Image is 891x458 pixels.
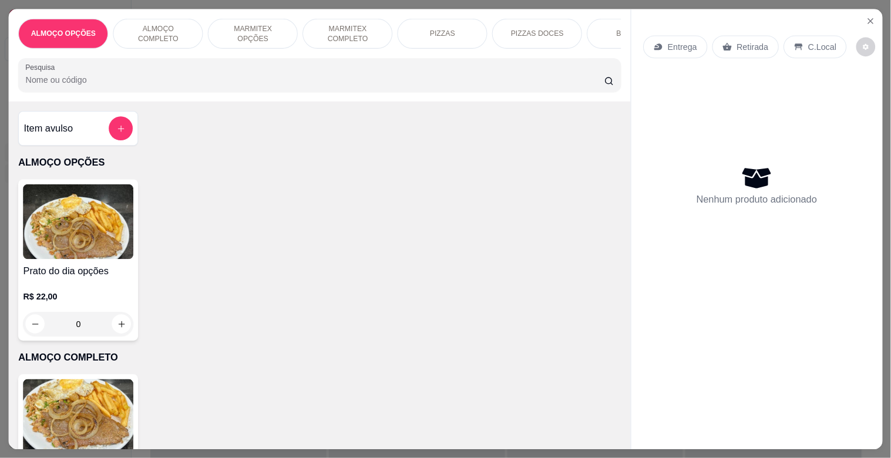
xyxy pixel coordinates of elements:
[856,37,876,56] button: decrease-product-quantity
[668,41,697,53] p: Entrega
[511,29,564,38] p: PIZZAS DOCES
[808,41,836,53] p: C.Local
[861,12,880,31] button: Close
[31,29,95,38] p: ALMOÇO OPÇÕES
[109,116,133,140] button: add-separate-item
[430,29,455,38] p: PIZZAS
[23,184,133,260] img: product-image
[218,24,288,43] p: MARMITEX OPÇÕES
[23,291,133,302] p: R$ 22,00
[25,62,59,72] label: Pesquisa
[23,122,73,136] h4: Item avulso
[18,351,621,365] p: ALMOÇO COMPLETO
[23,264,133,279] h4: Prato do dia opções
[123,24,193,43] p: ALMOÇO COMPLETO
[616,29,647,38] p: BEBIDAS
[697,193,817,207] p: Nenhum produto adicionado
[313,24,383,43] p: MARMITEX COMPLETO
[23,379,133,454] img: product-image
[25,74,604,86] input: Pesquisa
[737,41,768,53] p: Retirada
[18,156,621,170] p: ALMOÇO OPÇÕES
